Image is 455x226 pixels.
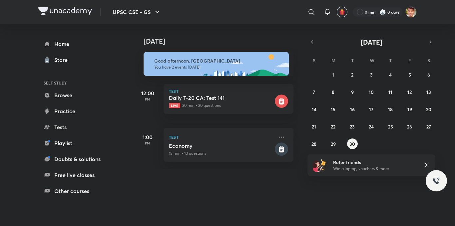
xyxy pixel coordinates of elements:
[312,106,316,113] abbr: September 14, 2025
[38,7,92,17] a: Company Logo
[38,168,116,182] a: Free live classes
[38,120,116,134] a: Tests
[332,89,334,95] abbr: September 8, 2025
[385,69,396,80] button: September 4, 2025
[339,9,345,15] img: avatar
[388,106,393,113] abbr: September 18, 2025
[134,89,161,97] h5: 12:00
[109,5,165,19] button: UPSC CSE - GS
[350,106,355,113] abbr: September 16, 2025
[351,57,354,64] abbr: Tuesday
[333,159,415,166] h6: Refer friends
[144,37,300,45] h4: [DATE]
[317,37,426,47] button: [DATE]
[389,57,392,64] abbr: Thursday
[328,138,338,149] button: September 29, 2025
[38,89,116,102] a: Browse
[385,87,396,97] button: September 11, 2025
[405,6,417,18] img: Vishal Gaikwad
[328,87,338,97] button: September 8, 2025
[331,141,336,147] abbr: September 29, 2025
[385,104,396,114] button: September 18, 2025
[38,105,116,118] a: Practice
[169,150,273,156] p: 15 min • 10 questions
[407,89,412,95] abbr: September 12, 2025
[54,56,72,64] div: Store
[369,123,374,130] abbr: September 24, 2025
[366,104,377,114] button: September 17, 2025
[309,121,319,132] button: September 21, 2025
[332,72,334,78] abbr: September 1, 2025
[388,123,393,130] abbr: September 25, 2025
[144,52,289,76] img: afternoon
[404,121,415,132] button: September 26, 2025
[423,69,434,80] button: September 6, 2025
[349,141,355,147] abbr: September 30, 2025
[426,89,431,95] abbr: September 13, 2025
[432,177,440,185] img: ttu
[423,104,434,114] button: September 20, 2025
[38,184,116,198] a: Other courses
[309,104,319,114] button: September 14, 2025
[408,72,411,78] abbr: September 5, 2025
[427,57,430,64] abbr: Saturday
[38,53,116,67] a: Store
[423,121,434,132] button: September 27, 2025
[38,7,92,15] img: Company Logo
[134,141,161,145] p: PM
[407,106,412,113] abbr: September 19, 2025
[351,89,354,95] abbr: September 9, 2025
[331,123,335,130] abbr: September 22, 2025
[328,104,338,114] button: September 15, 2025
[366,69,377,80] button: September 3, 2025
[389,72,392,78] abbr: September 4, 2025
[408,57,411,64] abbr: Friday
[347,121,358,132] button: September 23, 2025
[38,152,116,166] a: Doubts & solutions
[154,65,283,70] p: You have 2 events [DATE]
[369,106,373,113] abbr: September 17, 2025
[366,121,377,132] button: September 24, 2025
[347,87,358,97] button: September 9, 2025
[169,142,273,149] h5: Economy
[312,123,316,130] abbr: September 21, 2025
[311,141,316,147] abbr: September 28, 2025
[385,121,396,132] button: September 25, 2025
[350,123,355,130] abbr: September 23, 2025
[404,104,415,114] button: September 19, 2025
[361,38,382,47] span: [DATE]
[369,89,374,95] abbr: September 10, 2025
[370,72,373,78] abbr: September 3, 2025
[328,121,338,132] button: September 22, 2025
[407,123,412,130] abbr: September 26, 2025
[134,133,161,141] h5: 1:00
[370,57,374,64] abbr: Wednesday
[169,95,273,101] h5: Daily T-20 CA: Test 141
[333,166,415,172] p: Win a laptop, vouchers & more
[38,37,116,51] a: Home
[169,103,180,108] span: Live
[331,57,335,64] abbr: Monday
[366,87,377,97] button: September 10, 2025
[347,104,358,114] button: September 16, 2025
[313,158,326,172] img: referral
[169,133,273,141] p: Test
[38,77,116,89] h6: SELF STUDY
[388,89,392,95] abbr: September 11, 2025
[427,72,430,78] abbr: September 6, 2025
[426,106,431,113] abbr: September 20, 2025
[347,138,358,149] button: September 30, 2025
[313,89,315,95] abbr: September 7, 2025
[426,123,431,130] abbr: September 27, 2025
[309,87,319,97] button: September 7, 2025
[134,97,161,101] p: PM
[423,87,434,97] button: September 13, 2025
[379,9,386,15] img: streak
[347,69,358,80] button: September 2, 2025
[169,103,273,109] p: 30 min • 20 questions
[313,57,315,64] abbr: Sunday
[337,7,347,17] button: avatar
[404,69,415,80] button: September 5, 2025
[38,136,116,150] a: Playlist
[331,106,335,113] abbr: September 15, 2025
